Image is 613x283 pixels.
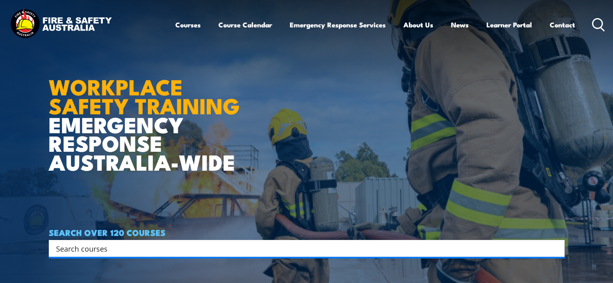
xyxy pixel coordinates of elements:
[56,242,547,254] input: Search input
[49,57,246,171] h1: EMERGENCY RESPONSE AUSTRALIA-WIDE
[49,228,565,237] h4: SEARCH OVER 120 COURSES
[49,69,240,122] strong: WORKPLACE SAFETY TRAINING
[551,243,562,254] button: Search magnifier button
[403,14,433,35] a: About Us
[58,243,549,254] form: Search form
[550,14,575,35] a: Contact
[175,14,201,35] a: Courses
[451,14,469,35] a: News
[218,14,272,35] a: Course Calendar
[290,14,386,35] a: Emergency Response Services
[486,14,532,35] a: Learner Portal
